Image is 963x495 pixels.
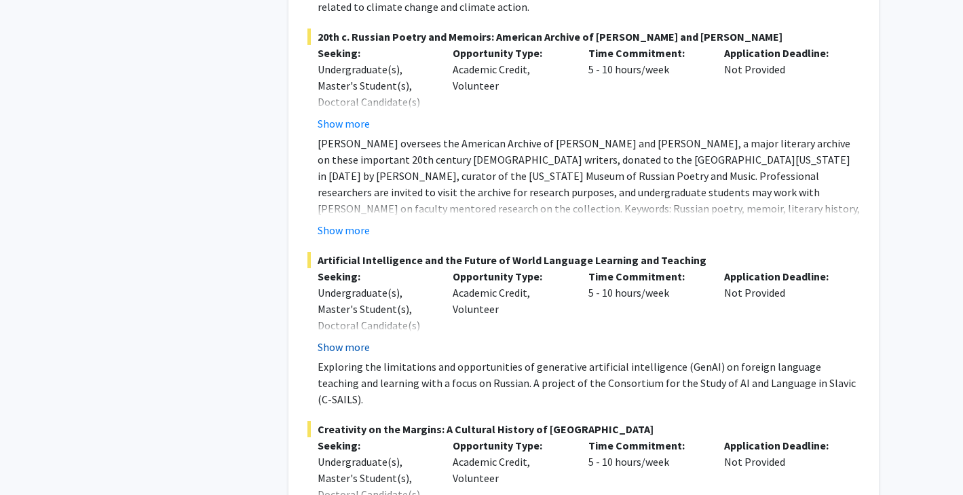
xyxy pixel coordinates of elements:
[724,268,839,285] p: Application Deadline:
[588,268,704,285] p: Time Commitment:
[318,359,860,407] p: Exploring the limitations and opportunities of generative artificial intelligence (GenAI) on fore...
[588,45,704,61] p: Time Commitment:
[578,45,714,132] div: 5 - 10 hours/week
[318,268,433,285] p: Seeking:
[714,45,850,132] div: Not Provided
[578,268,714,355] div: 5 - 10 hours/week
[588,437,704,454] p: Time Commitment:
[318,61,433,191] div: Undergraduate(s), Master's Student(s), Doctoral Candidate(s) (PhD, MD, DMD, PharmD, etc.), Postdo...
[453,45,568,61] p: Opportunity Type:
[318,437,433,454] p: Seeking:
[318,339,370,355] button: Show more
[453,268,568,285] p: Opportunity Type:
[724,45,839,61] p: Application Deadline:
[714,268,850,355] div: Not Provided
[442,45,578,132] div: Academic Credit, Volunteer
[10,434,58,485] iframe: Chat
[318,135,860,233] p: [PERSON_NAME] oversees the American Archive of [PERSON_NAME] and [PERSON_NAME], a major literary ...
[307,421,860,437] span: Creativity on the Margins: A Cultural History of [GEOGRAPHIC_DATA]
[318,285,433,415] div: Undergraduate(s), Master's Student(s), Doctoral Candidate(s) (PhD, MD, DMD, PharmD, etc.), Postdo...
[307,252,860,268] span: Artificial Intelligence and the Future of World Language Learning and Teaching
[307,29,860,45] span: 20th c. Russian Poetry and Memoirs: American Archive of [PERSON_NAME] and [PERSON_NAME]
[442,268,578,355] div: Academic Credit, Volunteer
[318,45,433,61] p: Seeking:
[453,437,568,454] p: Opportunity Type:
[724,437,839,454] p: Application Deadline:
[318,222,370,238] button: Show more
[318,115,370,132] button: Show more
